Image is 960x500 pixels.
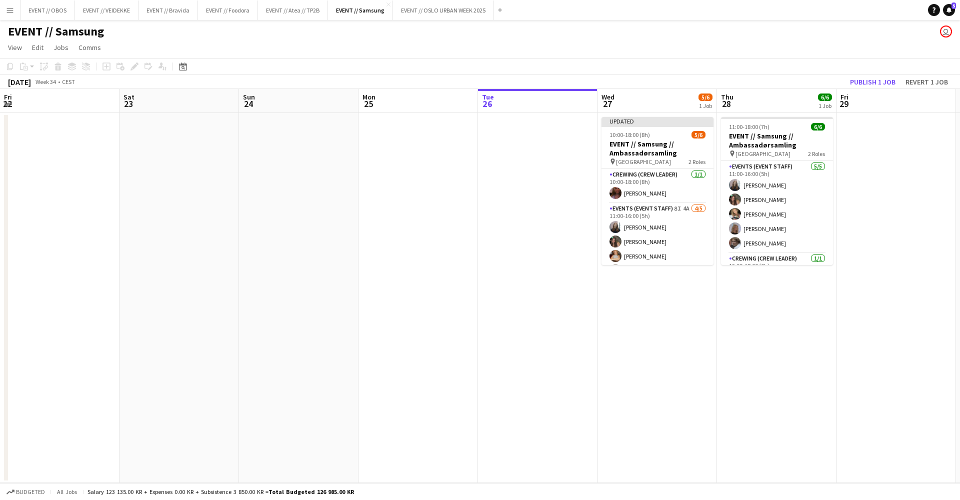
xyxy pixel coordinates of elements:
button: Revert 1 job [901,75,952,88]
span: Sun [243,92,255,101]
span: Wed [601,92,614,101]
div: [DATE] [8,77,31,87]
span: 10:00-18:00 (8h) [609,131,650,138]
button: Budgeted [5,486,46,497]
h3: EVENT // Samsung // Ambassadørsamling [721,131,833,149]
span: 2 Roles [688,158,705,165]
app-card-role: Crewing (Crew Leader)1/110:00-18:00 (8h)[PERSON_NAME] [601,169,713,203]
span: Fri [4,92,12,101]
app-user-avatar: Johanne Holmedahl [940,25,952,37]
a: View [4,41,26,54]
span: Sat [123,92,134,101]
span: 27 [600,98,614,109]
span: 2 Roles [808,150,825,157]
app-job-card: Updated10:00-18:00 (8h)5/6EVENT // Samsung // Ambassadørsamling [GEOGRAPHIC_DATA]2 RolesCrewing (... [601,117,713,265]
span: View [8,43,22,52]
span: Tue [482,92,494,101]
span: Total Budgeted 126 985.00 KR [268,488,354,495]
div: 1 Job [818,102,831,109]
span: 26 [480,98,494,109]
a: Edit [28,41,47,54]
div: 1 Job [699,102,712,109]
span: All jobs [55,488,79,495]
span: Fri [840,92,848,101]
span: 11:00-18:00 (7h) [729,123,769,130]
button: EVENT // Bravida [138,0,198,20]
div: Salary 123 135.00 KR + Expenses 0.00 KR + Subsistence 3 850.00 KR = [87,488,354,495]
span: Jobs [53,43,68,52]
span: [GEOGRAPHIC_DATA] [616,158,671,165]
button: EVENT // VEIDEKKE [75,0,138,20]
app-card-role: Events (Event Staff)8I4A4/511:00-16:00 (5h)[PERSON_NAME][PERSON_NAME][PERSON_NAME] [601,203,713,295]
span: Budgeted [16,488,45,495]
span: [GEOGRAPHIC_DATA] [735,150,790,157]
a: 5 [943,4,955,16]
span: Comms [78,43,101,52]
span: 5 [951,2,956,9]
button: Publish 1 job [846,75,899,88]
button: EVENT // Atea // TP2B [258,0,328,20]
span: Mon [362,92,375,101]
button: EVENT // Samsung [328,0,393,20]
div: Updated [601,117,713,125]
span: 6/6 [811,123,825,130]
span: 5/6 [698,93,712,101]
h3: EVENT // Samsung // Ambassadørsamling [601,139,713,157]
span: 23 [122,98,134,109]
button: EVENT // Foodora [198,0,258,20]
a: Jobs [49,41,72,54]
button: EVENT // OSLO URBAN WEEK 2025 [393,0,494,20]
span: 24 [241,98,255,109]
span: 6/6 [818,93,832,101]
span: 22 [2,98,12,109]
span: 28 [719,98,733,109]
span: Week 34 [33,78,58,85]
app-job-card: 11:00-18:00 (7h)6/6EVENT // Samsung // Ambassadørsamling [GEOGRAPHIC_DATA]2 RolesEvents (Event St... [721,117,833,265]
span: 29 [839,98,848,109]
span: 5/6 [691,131,705,138]
app-card-role: Crewing (Crew Leader)1/112:00-18:00 (6h) [721,253,833,287]
button: EVENT // OBOS [20,0,75,20]
app-card-role: Events (Event Staff)5/511:00-16:00 (5h)[PERSON_NAME][PERSON_NAME][PERSON_NAME][PERSON_NAME][PERSO... [721,161,833,253]
span: Thu [721,92,733,101]
h1: EVENT // Samsung [8,24,104,39]
a: Comms [74,41,105,54]
div: CEST [62,78,75,85]
span: Edit [32,43,43,52]
span: 25 [361,98,375,109]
